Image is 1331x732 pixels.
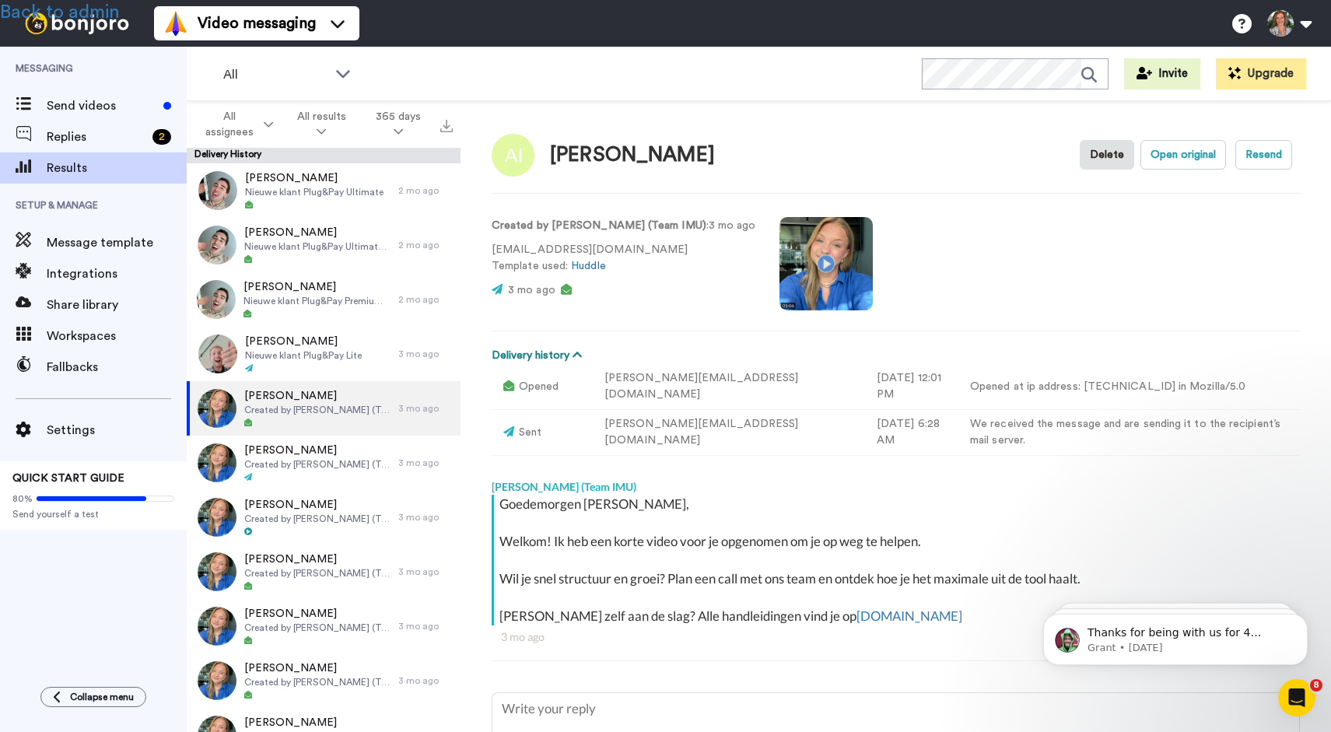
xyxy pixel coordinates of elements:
[877,419,940,446] time: [DATE] 6:28 AM
[198,226,236,264] img: 8fc5baec-a668-4dfa-a493-cc581f686def-thumb.jpg
[244,715,391,730] span: [PERSON_NAME]
[492,242,756,275] p: [EMAIL_ADDRESS][DOMAIN_NAME] Template used:
[244,622,391,634] span: Created by [PERSON_NAME] (Team IMU)
[244,552,391,567] span: [PERSON_NAME]
[1235,140,1292,170] button: Resend
[198,171,237,210] img: c329b3e2-0d84-4723-8c6e-a4734f021be0-thumb.jpg
[244,225,391,240] span: [PERSON_NAME]
[245,349,362,362] span: Nieuwe klant Plug&Pay Lite
[198,552,236,591] img: 431b0d2c-c18a-4f23-9d8d-6ea6c3a05571-thumb.jpg
[198,443,236,482] img: 431b0d2c-c18a-4f23-9d8d-6ea6c3a05571-thumb.jpg
[12,508,174,520] span: Send yourself a test
[398,239,453,251] div: 2 mo ago
[198,12,316,34] span: Video messaging
[958,364,1300,410] td: Opened at ip address: [TECHNICAL_ID] in Mozilla/5.0
[1310,679,1322,692] span: 8
[68,45,268,336] span: Thanks for being with us for 4 months - it's flown by! How can we make the next 4 months even bet...
[550,144,715,166] div: [PERSON_NAME]
[187,381,461,436] a: [PERSON_NAME]Created by [PERSON_NAME] (Team IMU)3 mo ago
[245,170,384,186] span: [PERSON_NAME]
[187,545,461,599] a: [PERSON_NAME]Created by [PERSON_NAME] (Team IMU)3 mo ago
[198,498,236,537] img: 431b0d2c-c18a-4f23-9d8d-6ea6c3a05571-thumb.jpg
[492,364,593,410] td: Opened
[47,358,187,377] span: Fallbacks
[244,676,391,688] span: Created by [PERSON_NAME] (Team IMU)
[398,566,453,578] div: 3 mo ago
[47,264,187,283] span: Integrations
[492,347,587,364] button: Delivery history
[68,60,268,74] p: Message from Grant, sent 8w ago
[187,327,461,381] a: [PERSON_NAME]Nieuwe klant Plug&Pay Lite3 mo ago
[197,280,236,319] img: 2986431d-b916-4d10-9cad-343f2840e194-thumb.jpg
[1278,679,1315,716] iframe: Intercom live chat
[187,436,461,490] a: [PERSON_NAME]Created by [PERSON_NAME] (Team IMU)3 mo ago
[187,163,461,218] a: [PERSON_NAME]Nieuwe klant Plug&Pay Ultimate2 mo ago
[152,129,171,145] div: 2
[187,490,461,545] a: [PERSON_NAME]Created by [PERSON_NAME] (Team IMU)3 mo ago
[501,629,1291,645] div: 3 mo ago
[244,497,391,513] span: [PERSON_NAME]
[508,285,555,296] span: 3 mo ago
[199,109,261,140] span: All assignees
[47,159,187,177] span: Results
[47,421,187,440] span: Settings
[244,388,391,404] span: [PERSON_NAME]
[1140,140,1226,170] button: Open original
[244,443,391,458] span: [PERSON_NAME]
[47,128,146,146] span: Replies
[40,687,146,707] button: Collapse menu
[244,404,391,416] span: Created by [PERSON_NAME] (Team IMU)
[244,513,391,525] span: Created by [PERSON_NAME] (Team IMU)
[12,492,33,505] span: 80%
[187,599,461,653] a: [PERSON_NAME]Created by [PERSON_NAME] (Team IMU)3 mo ago
[244,567,391,580] span: Created by [PERSON_NAME] (Team IMU)
[398,402,453,415] div: 3 mo ago
[1080,140,1134,170] button: Delete
[440,120,453,132] img: export.svg
[244,660,391,676] span: [PERSON_NAME]
[1020,581,1331,690] iframe: Intercom notifications message
[187,148,461,163] div: Delivery History
[223,65,327,84] span: All
[492,220,706,231] strong: Created by [PERSON_NAME] (Team IMU)
[492,134,534,177] img: Image of Amy Indjai
[856,608,962,624] a: [DOMAIN_NAME]
[958,410,1300,456] td: We received the message and are sending it to the recipient’s mail server.
[593,364,865,410] td: [PERSON_NAME][EMAIL_ADDRESS][DOMAIN_NAME]
[47,327,187,345] span: Workspaces
[398,620,453,632] div: 3 mo ago
[163,11,188,36] img: vm-color.svg
[198,661,236,700] img: 431b0d2c-c18a-4f23-9d8d-6ea6c3a05571-thumb.jpg
[47,296,187,314] span: Share library
[12,473,124,484] span: QUICK START GUIDE
[398,293,453,306] div: 2 mo ago
[187,272,461,327] a: [PERSON_NAME]Nieuwe klant Plug&Pay Premium | SP | Actie | Trial2 mo ago
[593,410,865,456] td: [PERSON_NAME][EMAIL_ADDRESS][DOMAIN_NAME]
[282,103,361,146] button: All results
[436,113,457,136] button: Export all results that match these filters now.
[198,334,237,373] img: b5f3bff7-5571-455c-b6fd-159d38d6f921-thumb.jpg
[398,674,453,687] div: 3 mo ago
[877,373,941,400] time: [DATE] 12:01 PM
[398,184,453,197] div: 2 mo ago
[398,511,453,524] div: 3 mo ago
[1124,58,1200,89] button: Invite
[244,458,391,471] span: Created by [PERSON_NAME] (Team IMU)
[492,410,593,456] td: Sent
[47,233,187,252] span: Message template
[243,279,391,295] span: [PERSON_NAME]
[244,240,391,253] span: Nieuwe klant Plug&Pay Ultimate | SP | Actie
[198,389,236,428] img: 431b0d2c-c18a-4f23-9d8d-6ea6c3a05571-thumb.jpg
[492,471,1300,495] div: [PERSON_NAME] (Team IMU)
[499,495,1296,625] div: Goedemorgen [PERSON_NAME], Welkom! Ik heb een korte video voor je opgenomen om je op weg te helpe...
[1216,58,1306,89] button: Upgrade
[244,606,391,622] span: [PERSON_NAME]
[571,261,605,271] a: Huddle
[245,334,362,349] span: [PERSON_NAME]
[198,607,236,646] img: 431b0d2c-c18a-4f23-9d8d-6ea6c3a05571-thumb.jpg
[47,96,157,115] span: Send videos
[187,653,461,708] a: [PERSON_NAME]Created by [PERSON_NAME] (Team IMU)3 mo ago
